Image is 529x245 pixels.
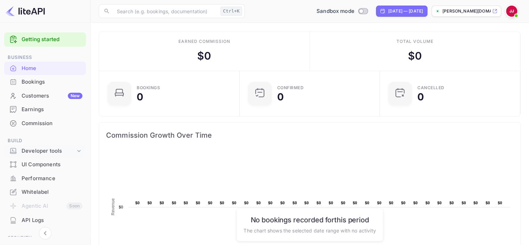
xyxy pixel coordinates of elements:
a: Whitelabel [4,185,86,198]
text: $0 [449,201,454,205]
div: Getting started [4,32,86,47]
text: $0 [413,201,418,205]
img: Jo jo [506,6,517,17]
a: Home [4,62,86,75]
div: Ctrl+K [221,7,242,16]
text: $0 [160,201,164,205]
text: $0 [401,201,406,205]
div: Click to change the date range period [376,6,427,17]
a: Earnings [4,103,86,116]
text: $0 [280,201,285,205]
img: LiteAPI logo [6,6,45,17]
text: $0 [365,201,369,205]
text: $0 [437,201,442,205]
text: $0 [232,201,237,205]
text: $0 [147,201,152,205]
text: $0 [353,201,357,205]
text: $0 [220,201,224,205]
div: Confirmed [277,86,304,90]
div: Earnings [22,106,82,114]
text: $0 [498,201,502,205]
div: Commission [4,117,86,130]
div: 0 [417,92,424,102]
text: $0 [316,201,321,205]
span: Business [4,54,86,61]
div: Bookings [22,78,82,86]
a: API Logs [4,214,86,227]
div: Earned commission [178,38,230,45]
text: $0 [196,201,200,205]
text: $0 [208,201,213,205]
text: $0 [256,201,261,205]
text: $0 [292,201,297,205]
a: Commission [4,117,86,130]
input: Search (e.g. bookings, documentation) [113,4,218,18]
div: UI Components [22,161,82,169]
a: Performance [4,172,86,185]
div: Commission [22,120,82,128]
div: Home [22,64,82,72]
div: $ 0 [408,48,422,64]
a: CustomersNew [4,89,86,102]
div: CANCELLED [417,86,444,90]
text: $0 [389,201,393,205]
text: $0 [184,201,188,205]
span: Build [4,137,86,145]
text: $0 [377,201,382,205]
div: Customers [22,92,82,100]
text: $0 [304,201,309,205]
text: $0 [462,201,466,205]
div: Bookings [137,86,160,90]
div: Home [4,62,86,75]
text: $0 [329,201,333,205]
h6: No bookings recorded for this period [243,215,376,224]
text: $0 [172,201,176,205]
text: $0 [244,201,249,205]
div: Whitelabel [22,188,82,196]
div: Performance [4,172,86,185]
div: Bookings [4,75,86,89]
span: Security [4,234,86,242]
div: Performance [22,175,82,183]
div: Developer tools [22,147,75,155]
span: Sandbox mode [316,7,354,15]
div: 0 [277,92,284,102]
a: UI Components [4,158,86,171]
a: Getting started [22,36,82,44]
text: $0 [135,201,140,205]
text: $0 [473,201,478,205]
text: $0 [425,201,430,205]
button: Collapse navigation [39,227,51,239]
text: Revenue [111,198,115,215]
div: Total volume [396,38,433,45]
text: $0 [486,201,490,205]
text: $0 [341,201,345,205]
p: [PERSON_NAME][DOMAIN_NAME] [442,8,491,14]
p: The chart shows the selected date range with no activity [243,227,376,234]
div: CustomersNew [4,89,86,103]
div: [DATE] — [DATE] [388,8,423,14]
text: $0 [268,201,273,205]
div: Whitelabel [4,185,86,199]
text: $0 [119,205,123,209]
div: $ 0 [197,48,211,64]
div: Developer tools [4,145,86,157]
div: 0 [137,92,143,102]
span: Commission Growth Over Time [106,130,513,141]
div: Switch to Production mode [314,7,370,15]
div: New [68,93,82,99]
a: Bookings [4,75,86,88]
div: API Logs [22,216,82,224]
div: API Logs [4,214,86,227]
